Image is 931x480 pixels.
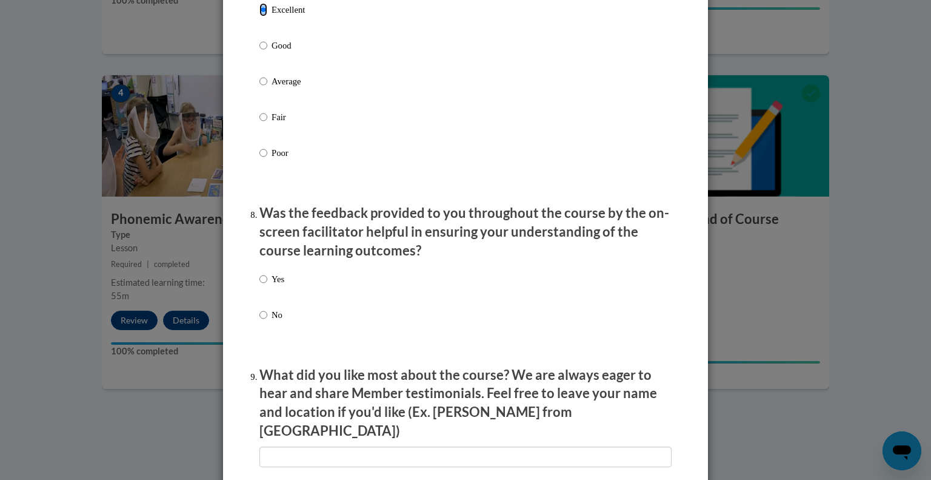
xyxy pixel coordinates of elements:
[272,146,305,160] p: Poor
[259,146,267,160] input: Poor
[272,39,305,52] p: Good
[272,110,305,124] p: Fair
[272,3,305,16] p: Excellent
[272,272,284,286] p: Yes
[259,110,267,124] input: Fair
[259,204,672,260] p: Was the feedback provided to you throughout the course by the on-screen facilitator helpful in en...
[272,308,284,322] p: No
[259,272,267,286] input: Yes
[259,308,267,322] input: No
[259,75,267,88] input: Average
[259,366,672,441] p: What did you like most about the course? We are always eager to hear and share Member testimonial...
[259,39,267,52] input: Good
[272,75,305,88] p: Average
[259,3,267,16] input: Excellent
